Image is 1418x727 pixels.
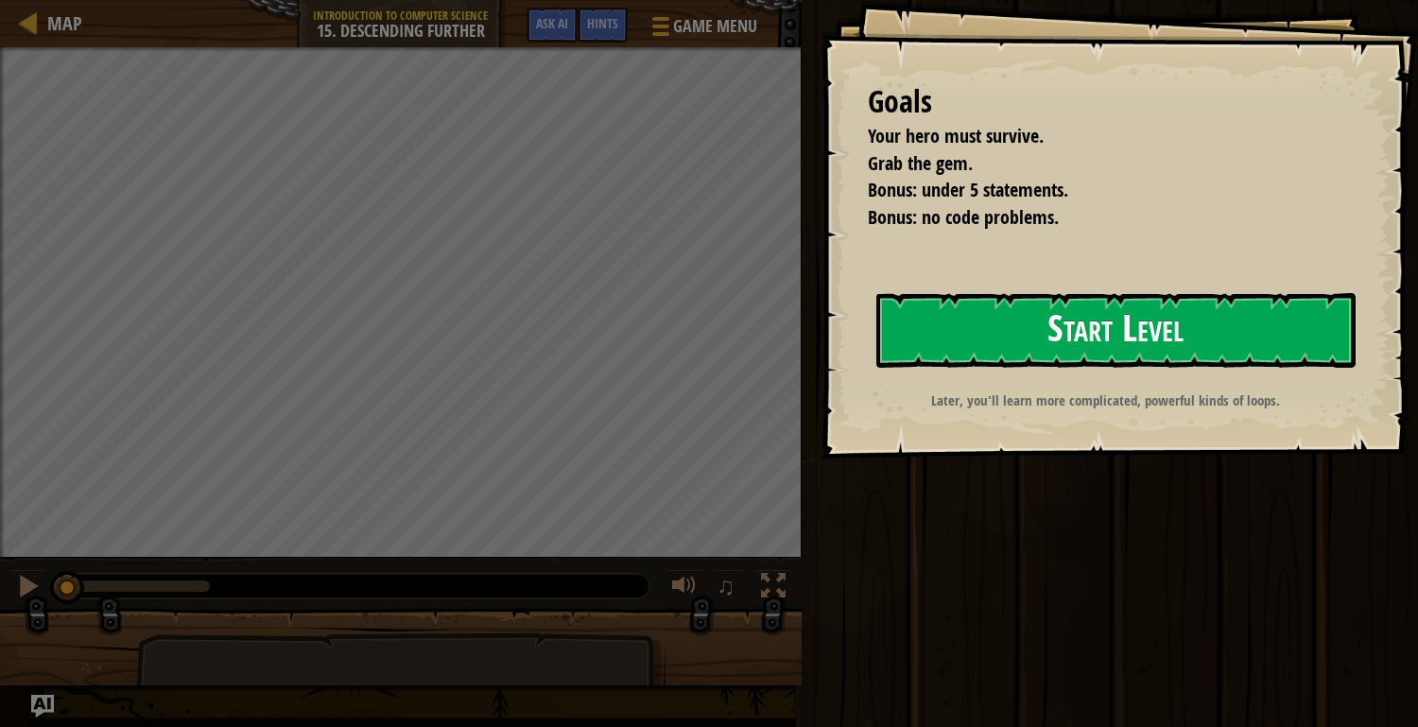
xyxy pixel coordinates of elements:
span: Bonus: no code problems. [868,204,1059,230]
button: Ask AI [527,8,578,43]
button: Ctrl + P: Pause [9,569,47,608]
span: ♫ [717,572,735,600]
button: Start Level [876,293,1357,368]
li: Your hero must survive. [844,123,1348,150]
span: Game Menu [673,14,757,39]
span: Grab the gem. [868,150,973,176]
p: Later, you'll learn more complicated, powerful kinds of loops. [866,390,1346,410]
a: Map [38,10,82,36]
button: Toggle fullscreen [754,569,792,608]
div: Goals [868,80,1353,124]
span: Hints [587,14,618,32]
button: Game Menu [637,8,769,52]
button: Ask AI [31,695,54,718]
button: Adjust volume [666,569,703,608]
span: Ask AI [536,14,568,32]
button: ♫ [713,569,745,608]
li: Bonus: under 5 statements. [844,177,1348,204]
span: Your hero must survive. [868,123,1044,148]
span: Map [47,10,82,36]
span: Bonus: under 5 statements. [868,177,1068,202]
li: Bonus: no code problems. [844,204,1348,232]
li: Grab the gem. [844,150,1348,178]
